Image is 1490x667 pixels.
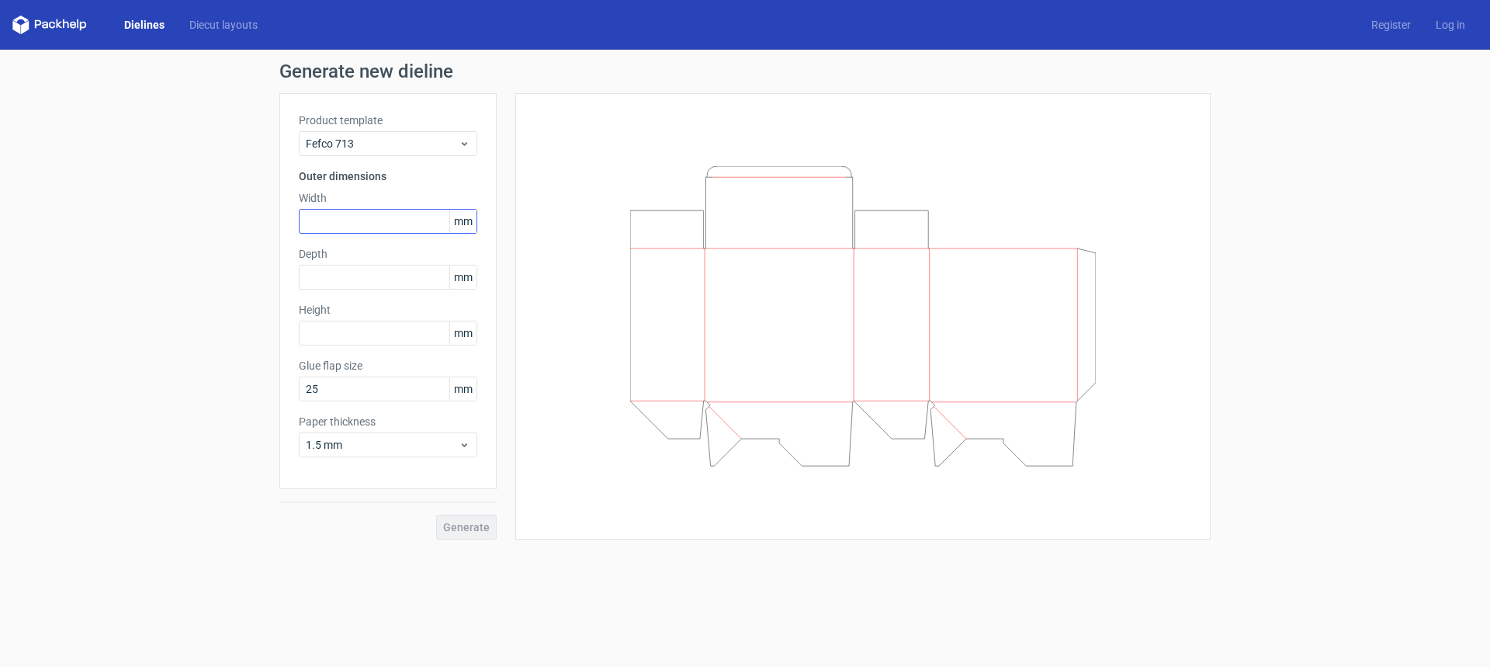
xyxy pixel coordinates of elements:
span: mm [449,377,476,401]
label: Depth [299,246,477,262]
span: mm [449,210,476,233]
label: Height [299,302,477,318]
label: Product template [299,113,477,128]
label: Width [299,190,477,206]
span: Fefco 713 [306,136,459,151]
h3: Outer dimensions [299,168,477,184]
a: Dielines [112,17,177,33]
label: Glue flap size [299,358,477,373]
span: mm [449,321,476,345]
label: Paper thickness [299,414,477,429]
h1: Generate new dieline [279,62,1211,81]
a: Diecut layouts [177,17,270,33]
span: 1.5 mm [306,437,459,453]
a: Log in [1423,17,1478,33]
span: mm [449,266,476,289]
a: Register [1359,17,1423,33]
